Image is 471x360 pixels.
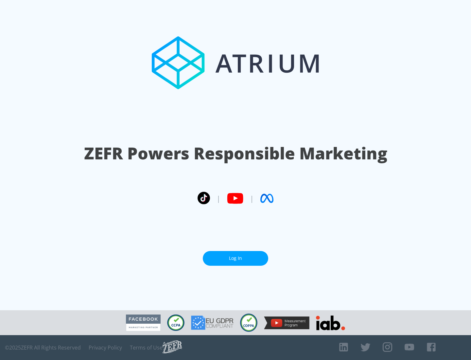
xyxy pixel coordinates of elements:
a: Terms of Use [130,344,163,351]
img: YouTube Measurement Program [264,316,309,329]
span: | [250,193,254,203]
img: Facebook Marketing Partner [126,315,161,331]
a: Log In [203,251,268,266]
span: | [217,193,220,203]
img: CCPA Compliant [167,315,184,331]
img: GDPR Compliant [191,315,234,330]
img: COPPA Compliant [240,314,257,332]
a: Privacy Policy [89,344,122,351]
span: © 2025 ZEFR All Rights Reserved [5,344,81,351]
h1: ZEFR Powers Responsible Marketing [84,142,387,165]
img: IAB [316,315,345,330]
